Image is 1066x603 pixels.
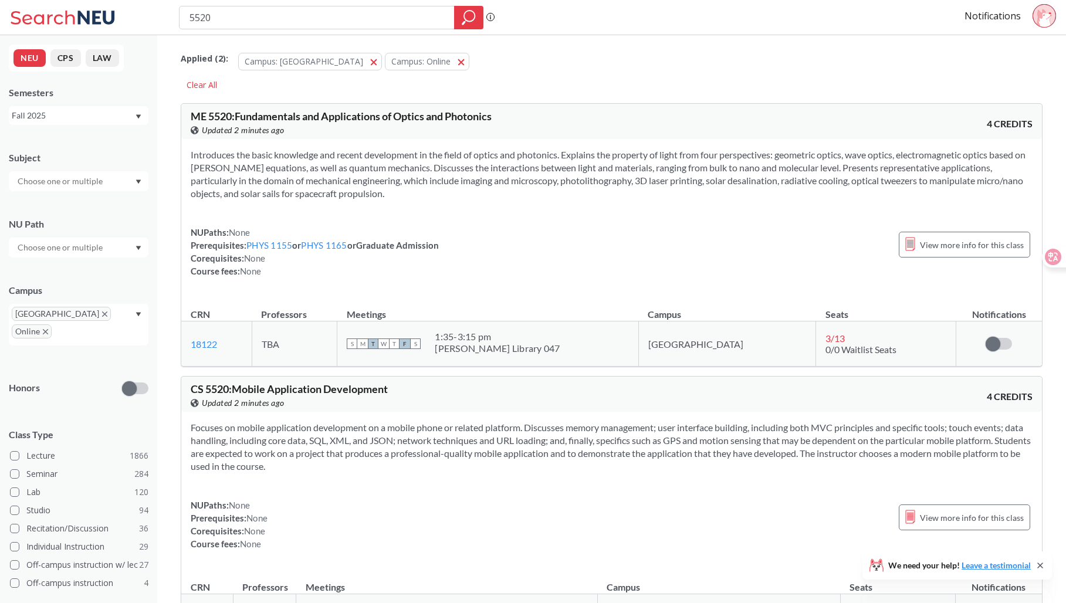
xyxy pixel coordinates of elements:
[825,333,845,344] span: 3 / 13
[13,49,46,67] button: NEU
[965,9,1021,22] a: Notifications
[139,504,148,517] span: 94
[888,561,1031,570] span: We need your help!
[191,148,1033,200] section: Introduces the basic knowledge and recent development in the field of optics and photonics. Expla...
[191,226,439,277] div: NUPaths: Prerequisites: or or Graduate Admission Corequisites: Course fees:
[188,8,446,28] input: Class, professor, course number, "phrase"
[9,218,148,231] div: NU Path
[139,540,148,553] span: 29
[9,106,148,125] div: Fall 2025Dropdown arrow
[9,304,148,345] div: [GEOGRAPHIC_DATA]X to remove pillOnlineX to remove pillDropdown arrow
[301,240,347,250] a: PHYS 1165
[12,324,52,338] span: OnlineX to remove pill
[9,284,148,297] div: Campus
[462,9,476,26] svg: magnifying glass
[9,428,148,441] span: Class Type
[252,296,337,321] th: Professors
[435,331,560,343] div: 1:35 - 3:15 pm
[244,526,265,536] span: None
[233,569,296,594] th: Professors
[134,486,148,499] span: 120
[435,343,560,354] div: [PERSON_NAME] Library 047
[244,253,265,263] span: None
[357,338,368,349] span: M
[245,56,363,67] span: Campus: [GEOGRAPHIC_DATA]
[825,344,896,355] span: 0/0 Waitlist Seats
[202,124,285,137] span: Updated 2 minutes ago
[400,338,410,349] span: F
[920,238,1024,252] span: View more info for this class
[139,558,148,571] span: 27
[12,109,134,122] div: Fall 2025
[638,296,815,321] th: Campus
[202,397,285,409] span: Updated 2 minutes ago
[246,240,292,250] a: PHYS 1155
[385,53,469,70] button: Campus: Online
[638,321,815,367] td: [GEOGRAPHIC_DATA]
[9,238,148,258] div: Dropdown arrow
[181,76,223,94] div: Clear All
[597,569,840,594] th: Campus
[181,52,228,65] span: Applied ( 2 ):
[191,499,268,550] div: NUPaths: Prerequisites: Corequisites: Course fees:
[840,569,955,594] th: Seats
[252,321,337,367] td: TBA
[136,246,141,250] svg: Dropdown arrow
[12,174,110,188] input: Choose one or multiple
[144,577,148,590] span: 4
[9,381,40,395] p: Honors
[10,557,148,572] label: Off-campus instruction w/ lec
[920,510,1024,525] span: View more info for this class
[10,448,148,463] label: Lecture
[389,338,400,349] span: T
[191,421,1033,473] section: Focuses on mobile application development on a mobile phone or related platform. Discusses memory...
[130,449,148,462] span: 1866
[10,485,148,500] label: Lab
[956,296,1042,321] th: Notifications
[454,6,483,29] div: magnifying glass
[43,329,48,334] svg: X to remove pill
[191,581,210,594] div: CRN
[816,296,956,321] th: Seats
[191,110,492,123] span: ME 5520 : Fundamentals and Applications of Optics and Photonics
[10,539,148,554] label: Individual Instruction
[229,500,250,510] span: None
[86,49,119,67] button: LAW
[9,86,148,99] div: Semesters
[9,171,148,191] div: Dropdown arrow
[337,296,638,321] th: Meetings
[240,266,261,276] span: None
[12,307,111,321] span: [GEOGRAPHIC_DATA]X to remove pill
[136,179,141,184] svg: Dropdown arrow
[10,466,148,482] label: Seminar
[410,338,421,349] span: S
[50,49,81,67] button: CPS
[9,151,148,164] div: Subject
[10,503,148,518] label: Studio
[102,311,107,317] svg: X to remove pill
[139,522,148,535] span: 36
[136,312,141,317] svg: Dropdown arrow
[368,338,378,349] span: T
[240,538,261,549] span: None
[347,338,357,349] span: S
[10,521,148,536] label: Recitation/Discussion
[10,575,148,591] label: Off-campus instruction
[229,227,250,238] span: None
[191,308,210,321] div: CRN
[134,468,148,480] span: 284
[296,569,597,594] th: Meetings
[987,117,1033,130] span: 4 CREDITS
[956,569,1042,594] th: Notifications
[246,513,268,523] span: None
[987,390,1033,403] span: 4 CREDITS
[136,114,141,119] svg: Dropdown arrow
[12,240,110,255] input: Choose one or multiple
[391,56,451,67] span: Campus: Online
[378,338,389,349] span: W
[962,560,1031,570] a: Leave a testimonial
[238,53,382,70] button: Campus: [GEOGRAPHIC_DATA]
[191,382,388,395] span: CS 5520 : Mobile Application Development
[191,338,217,350] a: 18122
